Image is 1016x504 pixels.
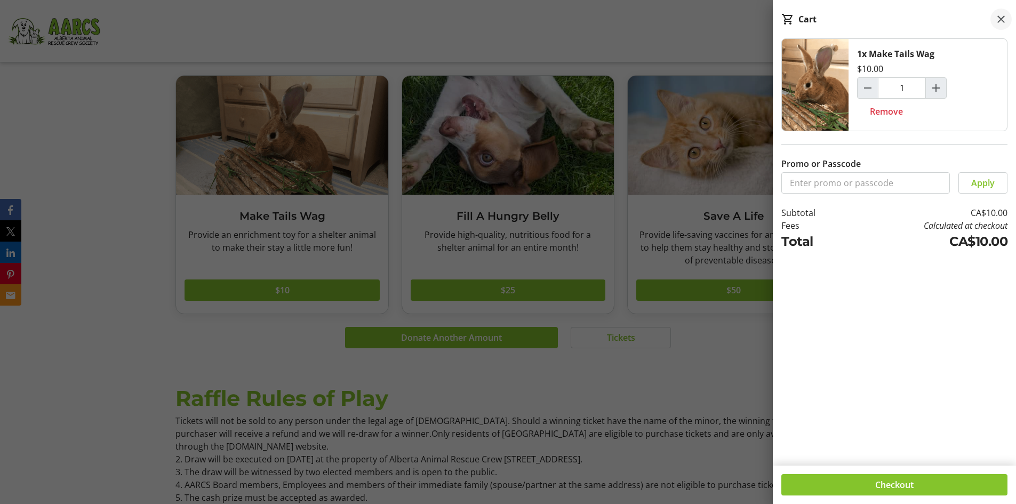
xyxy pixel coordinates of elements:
button: Apply [958,172,1007,194]
div: Cart [798,13,817,26]
td: CA$10.00 [847,206,1007,219]
input: Enter promo or passcode [781,172,950,194]
td: Fees [781,219,847,232]
button: Increment by one [926,78,946,98]
td: Total [781,232,847,251]
span: Apply [971,177,995,189]
span: Checkout [875,478,914,491]
button: Remove [857,101,916,122]
td: CA$10.00 [847,232,1007,251]
div: $10.00 [857,62,883,75]
button: Decrement by one [858,78,878,98]
label: Promo or Passcode [781,157,861,170]
td: Calculated at checkout [847,219,1007,232]
span: Remove [870,105,903,118]
td: Subtotal [781,206,847,219]
button: Checkout [781,474,1007,495]
div: 1x Make Tails Wag [857,47,934,60]
img: Make Tails Wag [782,39,849,131]
input: Make Tails Wag Quantity [878,77,926,99]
